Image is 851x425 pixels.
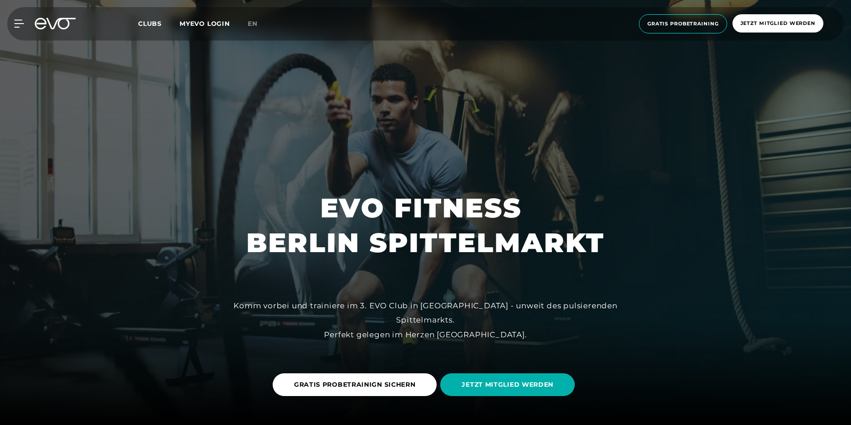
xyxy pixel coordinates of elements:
[246,191,605,260] h1: EVO FITNESS BERLIN SPITTELMARKT
[273,367,441,403] a: GRATIS PROBETRAINIGN SICHERN
[248,20,258,28] span: en
[462,380,553,389] span: JETZT MITGLIED WERDEN
[180,20,230,28] a: MYEVO LOGIN
[248,19,268,29] a: en
[647,20,719,28] span: Gratis Probetraining
[138,20,162,28] span: Clubs
[138,19,180,28] a: Clubs
[294,380,416,389] span: GRATIS PROBETRAINIGN SICHERN
[730,14,826,33] a: Jetzt Mitglied werden
[225,298,626,342] div: Komm vorbei und trainiere im 3. EVO Club in [GEOGRAPHIC_DATA] - unweit des pulsierenden Spittelma...
[741,20,815,27] span: Jetzt Mitglied werden
[440,367,578,403] a: JETZT MITGLIED WERDEN
[636,14,730,33] a: Gratis Probetraining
